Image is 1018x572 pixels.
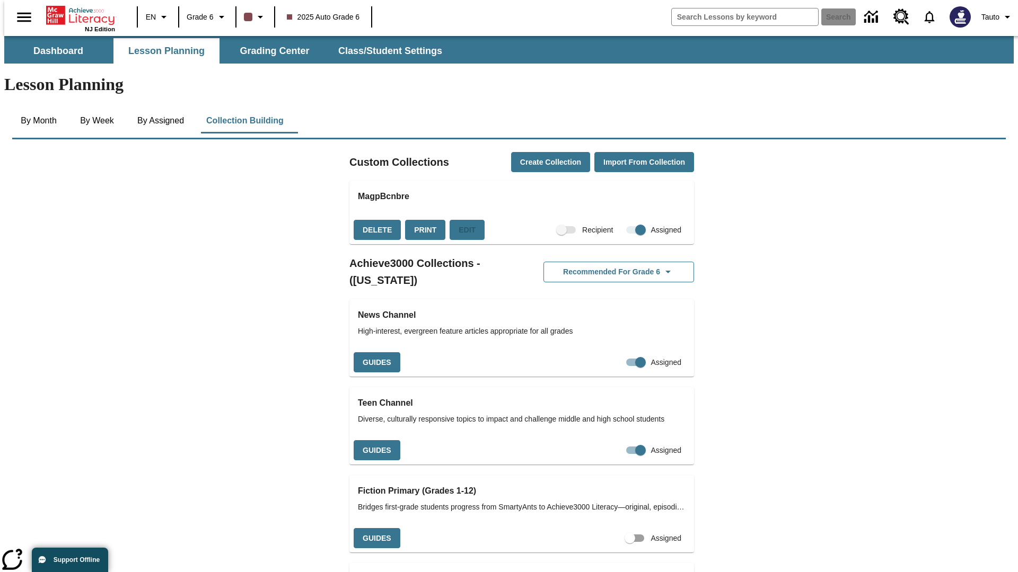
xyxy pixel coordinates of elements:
[916,3,943,31] a: Notifications
[198,108,292,133] button: Collection Building
[858,3,887,32] a: Data Center
[46,5,115,26] a: Home
[358,326,686,337] span: High-interest, evergreen feature articles appropriate for all grades
[354,220,401,240] button: Delete
[405,220,445,240] button: Print, will open in a new window
[354,352,400,373] button: Guides
[354,528,400,549] button: Guides
[887,3,916,31] a: Resource Center, Will open in new tab
[450,220,485,240] div: Because this collection has already started, you cannot change the collection. You can adjust ind...
[141,7,175,26] button: Language: EN, Select a language
[977,7,1018,26] button: Profile/Settings
[358,308,686,323] h3: News Channel
[354,440,400,461] button: Guides
[651,225,681,236] span: Assigned
[222,38,328,64] button: Grading Center
[8,2,40,33] button: Open side menu
[5,38,111,64] button: Dashboard
[85,26,115,32] span: NJ Edition
[54,556,100,564] span: Support Offline
[511,152,590,173] button: Create Collection
[12,108,65,133] button: By Month
[358,396,686,410] h3: Teen Channel
[4,38,452,64] div: SubNavbar
[651,357,681,368] span: Assigned
[4,36,1014,64] div: SubNavbar
[349,255,522,289] h2: Achieve3000 Collections - ([US_STATE])
[240,7,271,26] button: Class color is dark brown. Change class color
[32,548,108,572] button: Support Offline
[651,533,681,544] span: Assigned
[330,38,451,64] button: Class/Student Settings
[358,414,686,425] span: Diverse, culturally responsive topics to impact and challenge middle and high school students
[287,12,360,23] span: 2025 Auto Grade 6
[113,38,220,64] button: Lesson Planning
[71,108,124,133] button: By Week
[358,484,686,498] h3: Fiction Primary (Grades 1-12)
[943,3,977,31] button: Select a new avatar
[129,108,192,133] button: By Assigned
[358,502,686,513] span: Bridges first-grade students progress from SmartyAnts to Achieve3000 Literacy—original, episodic ...
[349,154,449,171] h2: Custom Collections
[594,152,694,173] button: Import from Collection
[46,4,115,32] div: Home
[182,7,232,26] button: Grade: Grade 6, Select a grade
[651,445,681,456] span: Assigned
[358,189,686,204] h3: MagpBcnbre
[146,12,156,23] span: EN
[950,6,971,28] img: Avatar
[582,225,613,236] span: Recipient
[981,12,999,23] span: Tauto
[4,75,1014,94] h1: Lesson Planning
[672,8,818,25] input: search field
[543,262,694,282] button: Recommended for Grade 6
[187,12,214,23] span: Grade 6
